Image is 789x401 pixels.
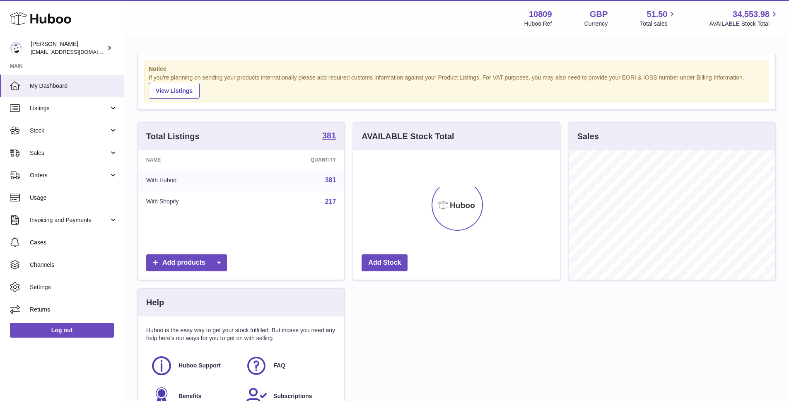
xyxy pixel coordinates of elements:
[529,9,552,20] strong: 10809
[30,283,118,291] span: Settings
[146,326,336,342] p: Huboo is the easy way to get your stock fulfilled. But incase you need any help here's our ways f...
[524,20,552,28] div: Huboo Ref
[30,149,109,157] span: Sales
[10,42,22,54] img: internalAdmin-10809@internal.huboo.com
[149,74,765,99] div: If you're planning on sending your products internationally please add required customs informati...
[322,131,336,140] strong: 381
[138,169,249,191] td: With Huboo
[30,82,118,90] span: My Dashboard
[584,20,608,28] div: Currency
[30,172,109,179] span: Orders
[362,131,454,142] h3: AVAILABLE Stock Total
[30,261,118,269] span: Channels
[146,254,227,271] a: Add products
[150,355,237,377] a: Huboo Support
[640,9,677,28] a: 51.50 Total sales
[146,297,164,308] h3: Help
[149,65,765,73] strong: Notice
[709,20,779,28] span: AVAILABLE Stock Total
[30,239,118,246] span: Cases
[138,150,249,169] th: Name
[709,9,779,28] a: 34,553.98 AVAILABLE Stock Total
[640,20,677,28] span: Total sales
[245,355,332,377] a: FAQ
[179,362,221,370] span: Huboo Support
[325,176,336,184] a: 381
[31,40,105,56] div: [PERSON_NAME]
[273,362,285,370] span: FAQ
[249,150,345,169] th: Quantity
[322,131,336,141] a: 381
[30,104,109,112] span: Listings
[577,131,599,142] h3: Sales
[647,9,667,20] span: 51.50
[146,131,200,142] h3: Total Listings
[138,191,249,213] td: With Shopify
[30,127,109,135] span: Stock
[733,9,770,20] span: 34,553.98
[10,323,114,338] a: Log out
[31,48,122,55] span: [EMAIL_ADDRESS][DOMAIN_NAME]
[30,216,109,224] span: Invoicing and Payments
[362,254,408,271] a: Add Stock
[273,392,312,400] span: Subscriptions
[30,306,118,314] span: Returns
[179,392,201,400] span: Benefits
[30,194,118,202] span: Usage
[149,83,200,99] a: View Listings
[325,198,336,205] a: 217
[590,9,608,20] strong: GBP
